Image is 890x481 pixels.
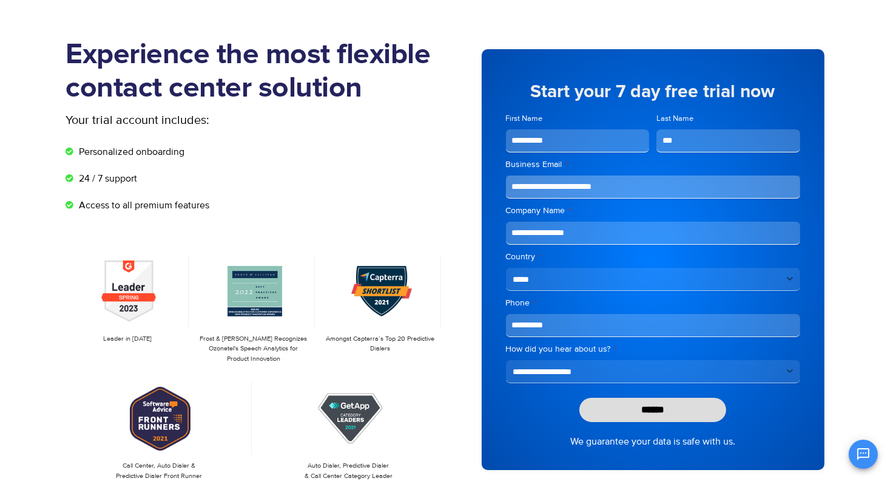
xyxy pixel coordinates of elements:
p: Your trial account includes: [66,111,354,129]
p: Leader in [DATE] [72,334,183,344]
h5: Start your 7 day free trial now [506,83,800,101]
span: Access to all premium features [76,198,209,213]
label: How did you hear about us? [506,343,800,355]
label: Company Name [506,205,800,217]
p: Call Center, Auto Dialer & Predictive Dialer Front Runner [72,461,246,481]
span: 24 / 7 support [76,171,137,186]
span: Personalized onboarding [76,145,184,159]
label: Business Email [506,159,800,171]
label: Last Name [656,113,800,125]
p: Auto Dialer, Predictive Dialer & Call Center Category Leader [261,461,436,481]
label: Country [506,251,800,263]
button: Open chat [849,440,878,469]
a: We guarantee your data is safe with us. [570,434,735,449]
label: First Name [506,113,650,125]
label: Phone [506,297,800,309]
p: Frost & [PERSON_NAME] Recognizes Ozonetel's Speech Analytics for Product Innovation [198,334,309,364]
h1: Experience the most flexible contact center solution [66,38,445,105]
p: Amongst Capterra’s Top 20 Predictive Dialers [325,334,435,354]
